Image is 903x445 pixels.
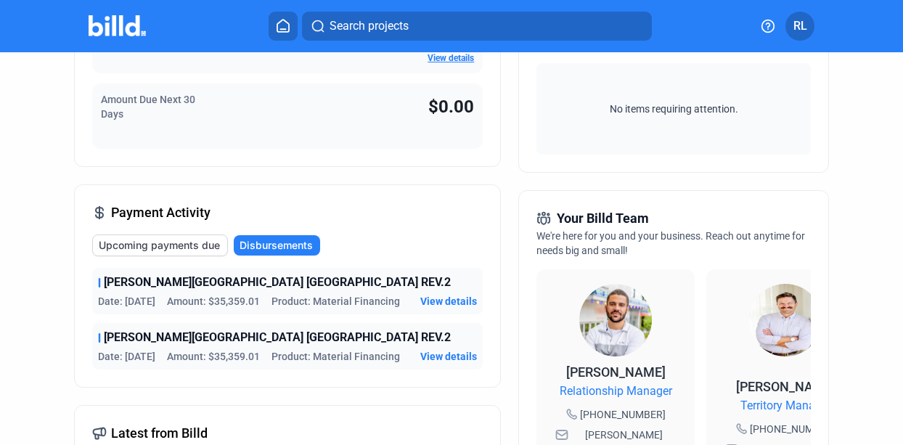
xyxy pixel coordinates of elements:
button: View details [420,349,477,364]
span: Amount Due Next 30 Days [101,94,195,120]
a: View details [428,53,474,63]
span: Amount: $35,359.01 [167,349,260,364]
span: $0.00 [428,97,474,117]
span: [PERSON_NAME][GEOGRAPHIC_DATA] [GEOGRAPHIC_DATA] REV.2 [104,329,451,346]
span: Search projects [330,17,409,35]
img: Relationship Manager [579,284,652,356]
span: Territory Manager [740,397,831,415]
span: [PHONE_NUMBER] [580,407,666,422]
span: Date: [DATE] [98,294,155,309]
span: Disbursements [240,238,313,253]
span: [PERSON_NAME][GEOGRAPHIC_DATA] [GEOGRAPHIC_DATA] REV.2 [104,274,451,291]
span: [PHONE_NUMBER] [750,422,835,436]
button: RL [785,12,814,41]
button: Search projects [302,12,652,41]
span: We're here for you and your business. Reach out anytime for needs big and small! [536,230,805,256]
img: Billd Company Logo [89,15,146,36]
span: RL [793,17,807,35]
span: Upcoming payments due [99,238,220,253]
button: Upcoming payments due [92,234,228,256]
span: Latest from Billd [111,423,208,444]
span: Payment Activity [111,203,211,223]
span: Amount: $35,359.01 [167,294,260,309]
span: Relationship Manager [560,383,672,400]
img: Territory Manager [749,284,822,356]
button: View details [420,294,477,309]
button: Disbursements [234,235,320,256]
span: No items requiring attention. [542,102,804,116]
span: Product: Material Financing [271,349,400,364]
span: Product: Material Financing [271,294,400,309]
span: Date: [DATE] [98,349,155,364]
span: [PERSON_NAME] [736,379,835,394]
span: Your Billd Team [557,208,649,229]
span: [PERSON_NAME] [566,364,666,380]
